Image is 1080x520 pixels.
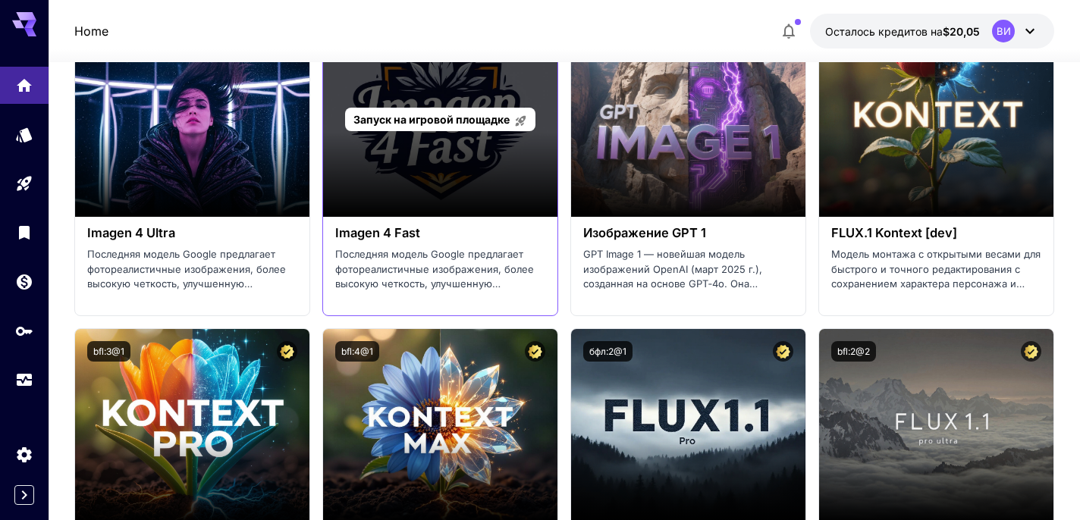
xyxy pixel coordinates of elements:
button: бфл:2@1 [583,341,633,362]
button: bfl:2@2 [831,341,876,362]
nav: хлебные крошки [74,22,108,40]
font: Последняя модель Google предлагает фотореалистичные изображения, более высокую четкость, улучшенн... [335,248,538,319]
div: 20,05 долларов [825,23,980,39]
font: GPT Image 1 — новейшая модель изображений OpenAI (март 2025 г.), созданная на основе GPT‑4o. Она ... [583,248,784,364]
button: Сертифицированная модель — проверена на наилучшую производительность и включает коммерческую лице... [773,341,793,362]
button: Сертифицированная модель — проверена на наилучшую производительность и включает коммерческую лице... [277,341,297,362]
div: Библиотека [15,223,33,242]
div: Кошелек [15,272,33,291]
img: альт [819,23,1053,217]
button: bfl:3@1 [87,341,130,362]
button: Сертифицированная модель — проверена на наилучшую производительность и включает коммерческую лице... [1021,341,1041,362]
font: Изображение GPT 1 [583,225,706,240]
font: bfl:4@1 [341,346,373,357]
font: Последняя модель Google предлагает фотореалистичные изображения, более высокую четкость, улучшенн... [87,248,290,319]
font: Imagen 4 Fast [335,225,420,240]
a: Home [74,22,108,40]
font: bfl:3@1 [93,346,124,357]
div: Настройки [15,445,33,464]
font: Модель монтажа с открытыми весами для быстрого и точного редактирования с сохранением характера п... [831,248,1041,305]
div: Использование [15,371,33,390]
img: альт [75,23,309,217]
button: bfl:4@1 [335,341,379,362]
button: Сертифицированная модель — проверена на наилучшую производительность и включает коммерческую лице... [525,341,545,362]
a: Запуск на игровой площадке [345,108,535,131]
font: bfl:2@2 [837,346,870,357]
button: Expand sidebar [14,485,34,505]
div: Дом [15,71,33,90]
font: ВИ [997,25,1011,37]
button: 20,05 долларовВИ [810,14,1054,49]
font: Осталось кредитов на [825,25,943,38]
div: Модели [15,125,33,144]
div: Детская площадка [15,174,33,193]
font: Imagen 4 Ultra [87,225,175,240]
font: FLUX.1 Kontext [dev] [831,225,957,240]
img: альт [571,23,805,217]
font: $20,05 [943,25,980,38]
font: Запуск на игровой площадке [353,113,510,126]
font: бфл:2@1 [589,346,626,357]
div: API-ключи [15,321,33,340]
